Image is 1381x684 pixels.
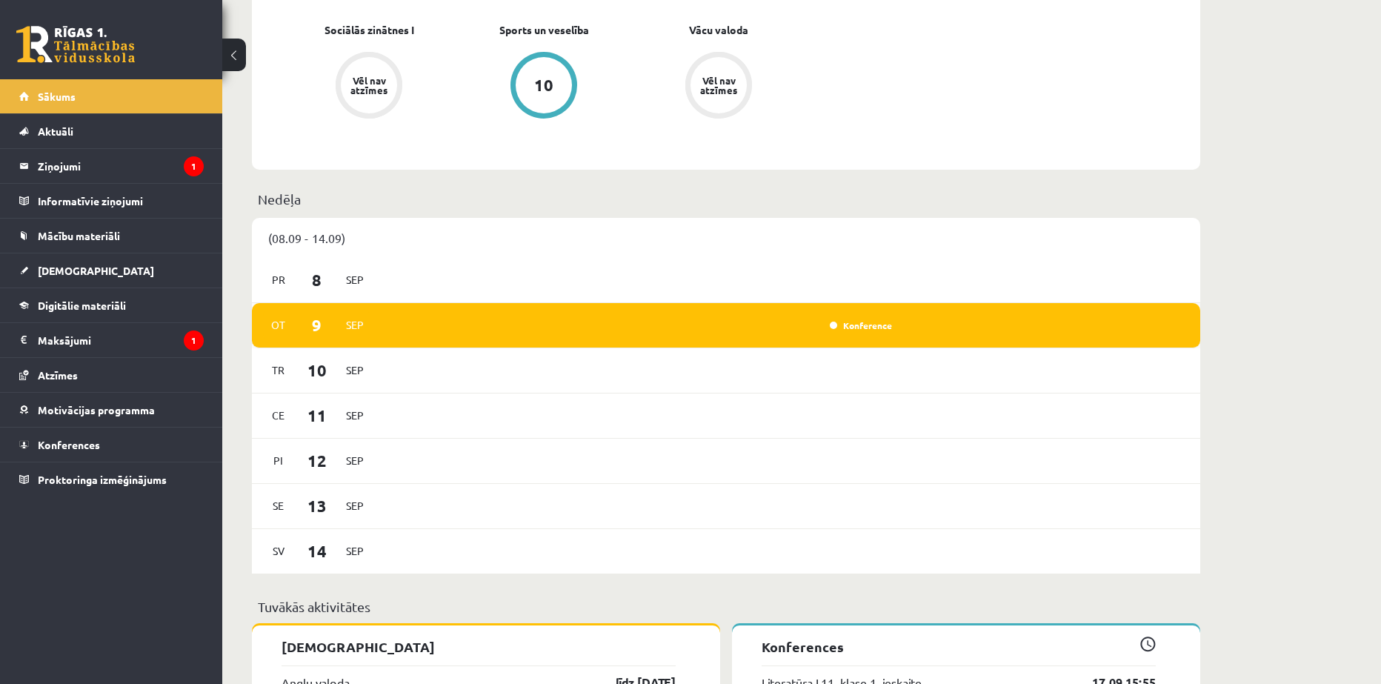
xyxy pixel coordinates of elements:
a: Rīgas 1. Tālmācības vidusskola [16,26,135,63]
div: Vēl nav atzīmes [698,76,739,95]
span: 14 [294,539,340,563]
span: 11 [294,403,340,428]
span: Sep [339,359,370,382]
p: [DEMOGRAPHIC_DATA] [282,637,676,657]
i: 1 [184,331,204,351]
span: Konferences [38,438,100,451]
p: Tuvākās aktivitātes [258,597,1194,617]
span: Mācību materiāli [38,229,120,242]
span: Atzīmes [38,368,78,382]
a: Vācu valoda [689,22,748,38]
span: Pr [263,268,294,291]
a: Sports un veselība [499,22,589,38]
span: Sep [339,494,370,517]
span: Sep [339,449,370,472]
p: Nedēļa [258,189,1194,209]
span: Sep [339,404,370,427]
a: [DEMOGRAPHIC_DATA] [19,253,204,288]
p: Konferences [762,637,1156,657]
i: 1 [184,156,204,176]
span: 10 [294,358,340,382]
span: Sep [339,539,370,562]
span: Se [263,494,294,517]
span: Tr [263,359,294,382]
a: Vēl nav atzīmes [282,52,456,122]
div: 10 [534,77,553,93]
span: Aktuāli [38,124,73,138]
legend: Maksājumi [38,323,204,357]
a: Vēl nav atzīmes [631,52,806,122]
a: Motivācijas programma [19,393,204,427]
span: 13 [294,494,340,518]
span: Sep [339,313,370,336]
div: (08.09 - 14.09) [252,218,1200,258]
a: Sociālās zinātnes I [325,22,414,38]
a: Informatīvie ziņojumi [19,184,204,218]
span: Ce [263,404,294,427]
span: Sv [263,539,294,562]
span: Motivācijas programma [38,403,155,416]
a: Aktuāli [19,114,204,148]
span: 9 [294,313,340,337]
span: 8 [294,268,340,292]
span: Sep [339,268,370,291]
span: Pi [263,449,294,472]
a: Konference [830,319,892,331]
a: Konferences [19,428,204,462]
a: Proktoringa izmēģinājums [19,462,204,497]
legend: Ziņojumi [38,149,204,183]
legend: Informatīvie ziņojumi [38,184,204,218]
span: Ot [263,313,294,336]
a: Mācību materiāli [19,219,204,253]
a: Ziņojumi1 [19,149,204,183]
a: Atzīmes [19,358,204,392]
span: Proktoringa izmēģinājums [38,473,167,486]
a: 10 [456,52,631,122]
div: Vēl nav atzīmes [348,76,390,95]
span: Digitālie materiāli [38,299,126,312]
a: Maksājumi1 [19,323,204,357]
span: Sākums [38,90,76,103]
a: Digitālie materiāli [19,288,204,322]
span: 12 [294,448,340,473]
a: Sākums [19,79,204,113]
span: [DEMOGRAPHIC_DATA] [38,264,154,277]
